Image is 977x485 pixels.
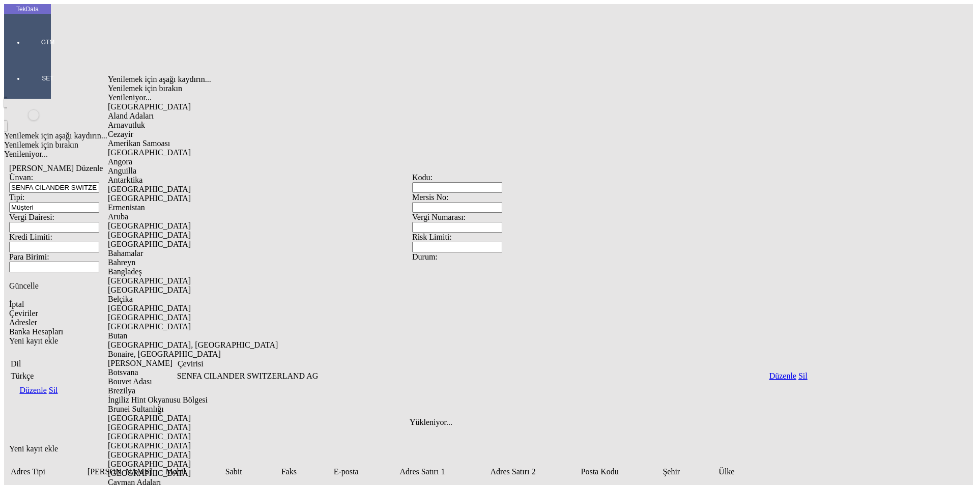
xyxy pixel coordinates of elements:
[108,460,501,469] div: [GEOGRAPHIC_DATA]
[108,386,501,395] div: Brezilya
[9,336,58,345] span: Yeni kayıt ekle
[798,372,808,380] a: Sil
[108,405,501,414] div: Brunei Sultanlığı
[108,176,501,185] div: Antarktika
[108,441,501,450] div: [GEOGRAPHIC_DATA]
[769,372,796,380] a: Düzenle
[49,386,58,394] a: Sil
[108,304,501,313] div: [GEOGRAPHIC_DATA]
[4,140,820,150] div: Yenilemek için bırakın
[108,185,501,194] div: [GEOGRAPHIC_DATA]
[108,423,501,432] div: [GEOGRAPHIC_DATA]
[9,318,37,327] span: Adresler
[108,84,501,93] div: Yenilemek için bırakın
[108,286,501,295] div: [GEOGRAPHIC_DATA]
[10,467,86,477] td: Sütun Adres Tipi
[9,444,58,453] span: Yeni kayıt ekle
[9,336,815,346] div: Yeni kayıt ekle
[9,233,52,241] span: Kredi Limiti:
[108,249,501,258] div: Bahamalar
[108,469,501,478] div: [GEOGRAPHIC_DATA]
[108,331,501,340] div: Butan
[10,371,176,381] td: Türkçe
[108,194,501,203] div: [GEOGRAPHIC_DATA]
[108,395,501,405] div: İngiliz Hint Okyanusu Bölgesi
[9,173,33,182] span: Ünvan:
[108,295,501,304] div: Belçika
[662,467,717,477] td: Sütun Şehir
[108,350,501,359] div: Bonaire, [GEOGRAPHIC_DATA]
[108,276,501,286] div: [GEOGRAPHIC_DATA]
[9,336,815,444] div: Veri Tablosu
[108,102,501,111] div: [GEOGRAPHIC_DATA]
[108,203,501,212] div: Ermenistan
[108,231,501,240] div: [GEOGRAPHIC_DATA]
[11,359,176,368] div: Dil
[9,193,25,202] span: Tipi:
[87,467,164,477] td: Sütun İlgili Kişi
[108,322,501,331] div: [GEOGRAPHIC_DATA]
[108,139,501,148] div: Amerikan Samoası
[108,166,501,176] div: Anguilla
[9,281,815,291] dx-button: Güncelle
[9,300,24,308] span: İptal
[9,300,815,309] dx-button: İptal
[10,359,176,369] td: Sütun Dil
[108,267,501,276] div: Bangladeş
[108,212,501,221] div: Aruba
[33,74,63,82] span: SET
[108,450,501,460] div: [GEOGRAPHIC_DATA]
[663,467,716,476] div: Şehir
[108,111,501,121] div: Aland Adaları
[108,130,501,139] div: Cezayir
[719,467,769,476] div: Ülke
[490,467,580,477] td: Sütun Adres Satırı 2
[108,221,501,231] div: [GEOGRAPHIC_DATA]
[9,444,815,453] div: Yeni kayıt ekle
[19,386,46,394] a: Düzenle
[108,368,501,377] div: Botsvana
[9,213,54,221] span: Vergi Dairesi:
[108,75,501,84] div: Yenilemek için aşağı kaydırın...
[33,38,63,46] span: GTM
[4,150,820,159] div: Yenileniyor...
[88,467,164,476] div: [PERSON_NAME]
[108,121,501,130] div: Arnavutluk
[4,5,51,13] div: TekData
[108,414,501,423] div: [GEOGRAPHIC_DATA]
[9,281,39,290] span: Güncelle
[718,467,770,477] td: Sütun Ülke
[108,157,501,166] div: Angora
[108,148,501,157] div: [GEOGRAPHIC_DATA]
[9,164,103,173] span: [PERSON_NAME] Düzenle
[108,359,501,368] div: [PERSON_NAME]
[108,240,501,249] div: [GEOGRAPHIC_DATA]
[108,377,501,386] div: Bouvet Adası
[108,432,501,441] div: [GEOGRAPHIC_DATA]
[108,258,501,267] div: Bahreyn
[11,467,85,476] div: Adres Tipi
[581,467,661,476] div: Posta Kodu
[4,131,820,140] div: Yenilemek için aşağı kaydırın...
[108,313,501,322] div: [GEOGRAPHIC_DATA]
[491,467,579,476] div: Adres Satırı 2
[108,93,501,102] div: Yenileniyor...
[581,467,662,477] td: Sütun Posta Kodu
[9,309,38,318] span: Çeviriler
[9,327,63,336] span: Banka Hesapları
[9,252,49,261] span: Para Birimi:
[108,340,501,350] div: [GEOGRAPHIC_DATA], [GEOGRAPHIC_DATA]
